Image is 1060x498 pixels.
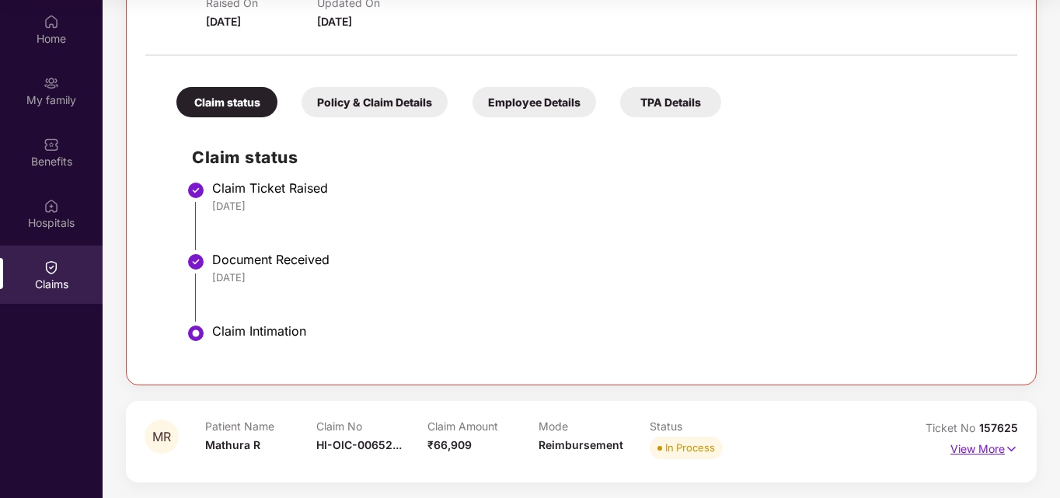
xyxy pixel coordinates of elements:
img: svg+xml;base64,PHN2ZyBpZD0iU3RlcC1Eb25lLTMyeDMyIiB4bWxucz0iaHR0cDovL3d3dy53My5vcmcvMjAwMC9zdmciIH... [187,181,205,200]
span: [DATE] [206,15,241,28]
img: svg+xml;base64,PHN2ZyBpZD0iU3RlcC1BY3RpdmUtMzJ4MzIiIHhtbG5zPSJodHRwOi8vd3d3LnczLm9yZy8yMDAwL3N2Zy... [187,324,205,343]
span: Reimbursement [539,438,623,451]
div: Claim Intimation [212,323,1002,339]
p: View More [950,437,1018,458]
div: Employee Details [472,87,596,117]
img: svg+xml;base64,PHN2ZyBpZD0iQ2xhaW0iIHhtbG5zPSJodHRwOi8vd3d3LnczLm9yZy8yMDAwL3N2ZyIgd2lkdGg9IjIwIi... [44,259,59,275]
h2: Claim status [192,145,1002,170]
img: svg+xml;base64,PHN2ZyB3aWR0aD0iMjAiIGhlaWdodD0iMjAiIHZpZXdCb3g9IjAgMCAyMCAyMCIgZmlsbD0ibm9uZSIgeG... [44,75,59,91]
div: [DATE] [212,270,1002,284]
p: Status [650,420,761,433]
span: [DATE] [317,15,352,28]
img: svg+xml;base64,PHN2ZyBpZD0iSG9zcGl0YWxzIiB4bWxucz0iaHR0cDovL3d3dy53My5vcmcvMjAwMC9zdmciIHdpZHRoPS... [44,198,59,214]
img: svg+xml;base64,PHN2ZyB4bWxucz0iaHR0cDovL3d3dy53My5vcmcvMjAwMC9zdmciIHdpZHRoPSIxNyIgaGVpZ2h0PSIxNy... [1005,441,1018,458]
p: Claim Amount [427,420,539,433]
div: Claim Ticket Raised [212,180,1002,196]
div: Document Received [212,252,1002,267]
img: svg+xml;base64,PHN2ZyBpZD0iSG9tZSIgeG1sbnM9Imh0dHA6Ly93d3cudzMub3JnLzIwMDAvc3ZnIiB3aWR0aD0iMjAiIG... [44,14,59,30]
div: TPA Details [620,87,721,117]
span: MR [152,430,171,444]
span: ₹66,909 [427,438,472,451]
img: svg+xml;base64,PHN2ZyBpZD0iU3RlcC1Eb25lLTMyeDMyIiB4bWxucz0iaHR0cDovL3d3dy53My5vcmcvMjAwMC9zdmciIH... [187,252,205,271]
img: svg+xml;base64,PHN2ZyBpZD0iQmVuZWZpdHMiIHhtbG5zPSJodHRwOi8vd3d3LnczLm9yZy8yMDAwL3N2ZyIgd2lkdGg9Ij... [44,137,59,152]
span: HI-OIC-00652... [316,438,402,451]
div: [DATE] [212,199,1002,213]
p: Patient Name [205,420,316,433]
div: In Process [665,440,715,455]
div: Policy & Claim Details [302,87,448,117]
span: 157625 [979,421,1018,434]
span: Ticket No [926,421,979,434]
p: Claim No [316,420,427,433]
div: Claim status [176,87,277,117]
span: Mathura R [205,438,260,451]
p: Mode [539,420,650,433]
